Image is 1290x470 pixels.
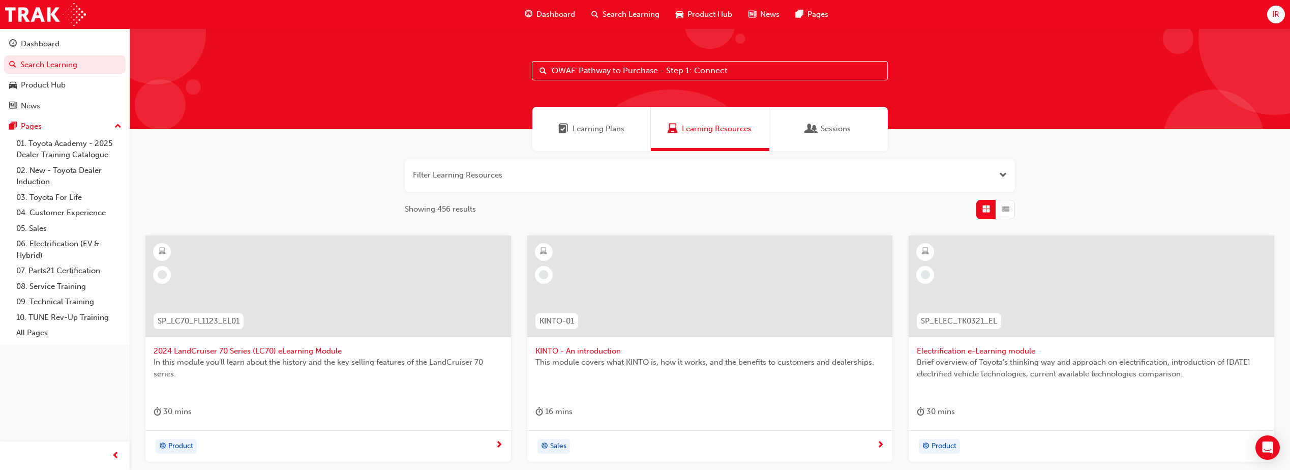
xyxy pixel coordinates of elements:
span: pages-icon [9,122,17,131]
a: SP_LC70_FL1123_EL012024 LandCruiser 70 Series (LC70) eLearning ModuleIn this module you'll learn ... [145,236,511,462]
span: up-icon [114,120,122,133]
a: 08. Service Training [12,279,126,295]
span: learningRecordVerb_NONE-icon [158,270,167,279]
input: Search... [532,61,888,80]
span: learningRecordVerb_NONE-icon [921,270,930,279]
span: car-icon [676,8,683,21]
span: learningResourceType_ELEARNING-icon [922,245,929,258]
span: Showing 456 results [405,203,476,215]
a: 06. Electrification (EV & Hybrid) [12,236,126,263]
span: In this module you'll learn about the history and the key selling features of the LandCruiser 70 ... [154,357,503,379]
a: Product Hub [4,76,126,95]
span: Sessions [821,123,851,135]
span: This module covers what KINTO is, how it works, and the benefits to customers and dealerships. [535,357,885,368]
a: pages-iconPages [788,4,836,25]
a: KINTO-01KINTO - An introductionThis module covers what KINTO is, how it works, and the benefits t... [527,236,893,462]
a: car-iconProduct Hub [668,4,740,25]
span: Learning Plans [558,123,568,135]
a: 03. Toyota For Life [12,190,126,205]
a: 02. New - Toyota Dealer Induction [12,163,126,190]
div: Pages [21,121,42,132]
span: Learning Resources [682,123,752,135]
a: Search Learning [4,55,126,74]
span: KINTO - An introduction [535,345,885,357]
span: Sessions [806,123,817,135]
span: learningResourceType_ELEARNING-icon [159,245,166,258]
span: search-icon [9,61,16,70]
span: pages-icon [796,8,803,21]
span: IR [1272,9,1279,20]
a: search-iconSearch Learning [583,4,668,25]
span: next-icon [495,441,503,450]
span: learningRecordVerb_NONE-icon [539,270,548,279]
span: Learning Plans [573,123,624,135]
a: All Pages [12,325,126,341]
a: News [4,97,126,115]
span: guage-icon [9,40,17,49]
a: 05. Sales [12,221,126,237]
span: Product Hub [687,9,732,20]
button: Open the filter [999,169,1007,181]
span: target-icon [159,440,166,453]
span: SP_ELEC_TK0321_EL [921,315,997,327]
button: Pages [4,117,126,136]
a: Learning PlansLearning Plans [532,107,651,151]
div: News [21,100,40,112]
a: 07. Parts21 Certification [12,263,126,279]
span: target-icon [922,440,929,453]
a: Learning ResourcesLearning Resources [651,107,769,151]
span: Pages [807,9,828,20]
button: DashboardSearch LearningProduct HubNews [4,33,126,117]
span: duration-icon [154,405,161,418]
span: Search Learning [603,9,659,20]
div: Open Intercom Messenger [1255,435,1280,460]
span: car-icon [9,81,17,90]
span: news-icon [9,102,17,111]
div: Product Hub [21,79,66,91]
span: 2024 LandCruiser 70 Series (LC70) eLearning Module [154,345,503,357]
span: next-icon [877,441,884,450]
div: 16 mins [535,405,573,418]
span: List [1002,203,1009,215]
a: 09. Technical Training [12,294,126,310]
a: guage-iconDashboard [517,4,583,25]
span: Product [932,440,956,452]
div: Dashboard [21,38,59,50]
div: 30 mins [154,405,192,418]
span: prev-icon [112,450,119,462]
span: Brief overview of Toyota’s thinking way and approach on electrification, introduction of [DATE] e... [917,357,1266,379]
a: 01. Toyota Academy - 2025 Dealer Training Catalogue [12,136,126,163]
a: 10. TUNE Rev-Up Training [12,310,126,326]
span: KINTO-01 [539,315,574,327]
span: learningResourceType_ELEARNING-icon [540,245,547,258]
span: Learning Resources [668,123,678,135]
span: News [760,9,779,20]
a: Dashboard [4,35,126,53]
span: duration-icon [917,405,924,418]
span: Sales [550,440,566,452]
a: SP_ELEC_TK0321_ELElectrification e-Learning moduleBrief overview of Toyota’s thinking way and app... [909,236,1274,462]
span: Search [539,65,547,77]
span: Dashboard [536,9,575,20]
span: Electrification e-Learning module [917,345,1266,357]
span: SP_LC70_FL1123_EL01 [158,315,239,327]
div: 30 mins [917,405,955,418]
button: IR [1267,6,1285,23]
a: SessionsSessions [769,107,888,151]
span: target-icon [541,440,548,453]
span: duration-icon [535,405,543,418]
span: Grid [982,203,990,215]
span: Product [168,440,193,452]
span: news-icon [748,8,756,21]
span: search-icon [591,8,598,21]
a: 04. Customer Experience [12,205,126,221]
span: guage-icon [525,8,532,21]
a: news-iconNews [740,4,788,25]
img: Trak [5,3,86,26]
